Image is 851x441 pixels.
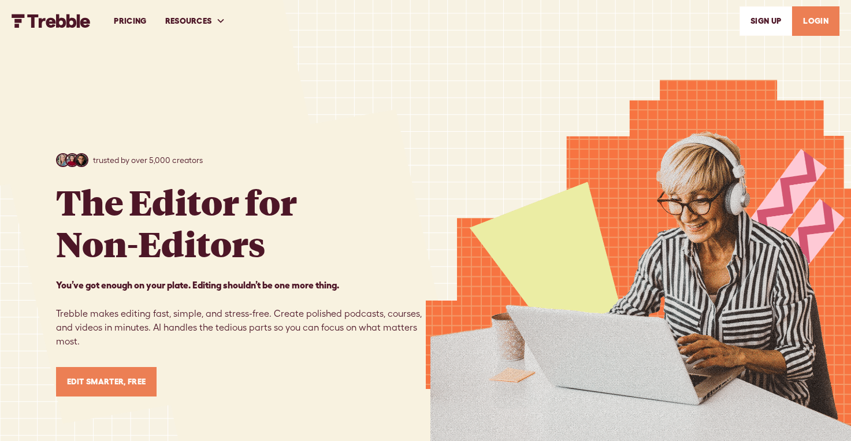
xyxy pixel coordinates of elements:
[105,1,155,41] a: PRICING
[12,14,91,28] img: Trebble FM Logo
[56,280,339,290] strong: You’ve got enough on your plate. Editing shouldn’t be one more thing. ‍
[792,6,839,36] a: LOGIN
[739,6,792,36] a: SIGn UP
[156,1,235,41] div: RESOURCES
[56,181,297,264] h1: The Editor for Non-Editors
[93,154,203,166] p: trusted by over 5,000 creators
[12,14,91,28] a: home
[56,367,157,396] a: Edit Smarter, Free
[56,278,426,349] p: Trebble makes editing fast, simple, and stress-free. Create polished podcasts, courses, and video...
[165,15,212,27] div: RESOURCES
